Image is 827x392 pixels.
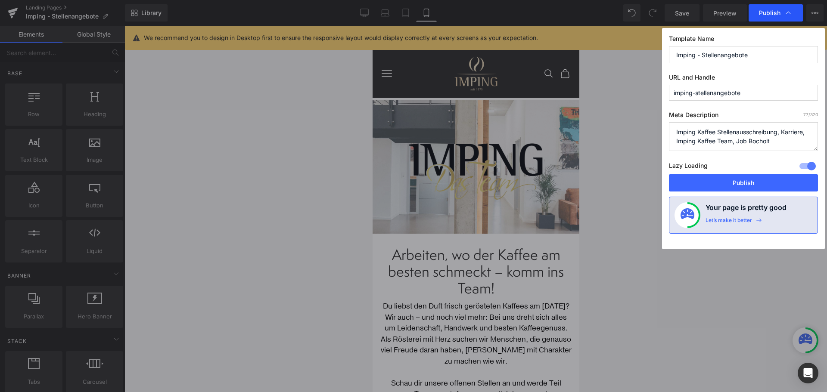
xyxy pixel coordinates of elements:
[803,112,808,117] span: 77
[669,35,818,46] label: Template Name
[669,122,818,151] textarea: Imping Kaffee Stellenausschreibung, Karriere, Imping Kaffee Team, Job Bocholt
[681,208,694,222] img: onboarding-status.svg
[134,4,176,19] a: Jetzt kaufen
[669,111,818,122] label: Meta Description
[31,5,123,12] h2: Gewinne eine Siebträgermaschine
[669,160,708,174] label: Lazy Loading
[31,12,123,18] p: beim Kauf unserer Jubiläumsedition
[9,43,73,52] nav: Hauptnavigation
[82,31,125,65] img: Imping Logo
[706,217,752,228] div: Let’s make it better
[759,9,780,17] span: Publish
[798,363,818,383] div: Open Intercom Messenger
[171,43,198,52] nav: Sekundäre Navigation
[706,202,787,217] h4: Your page is pretty good
[669,174,818,191] button: Publish
[803,112,818,117] span: /320
[16,219,191,272] span: Arbeiten, wo der Kaffee am besten schmeckt – komm ins Team!
[669,74,818,85] label: URL and Handle
[7,275,199,341] p: Du liebst den Duft frisch gerösteten Kaffees am [DATE]? Wir auch – und noch viel mehr: Bei uns dr...
[7,352,199,385] p: Schau dir unsere offenen Stellen an und werde Teil unseres Teams – wir freuen uns, dich kennenzul...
